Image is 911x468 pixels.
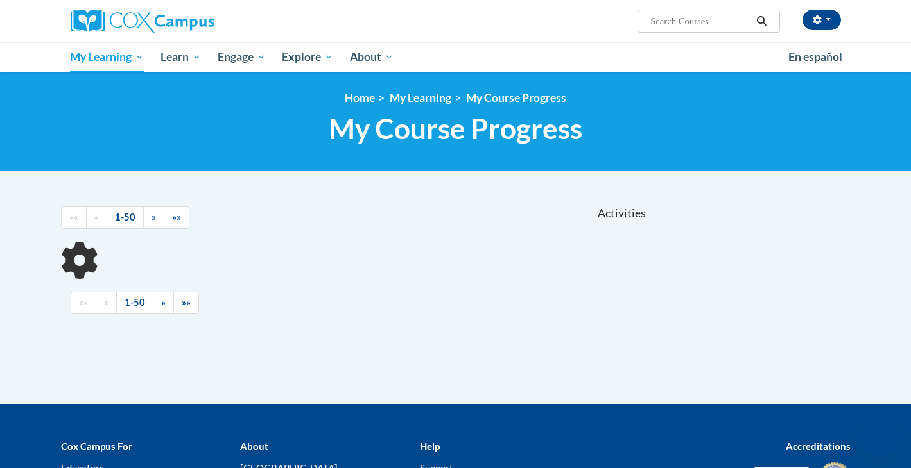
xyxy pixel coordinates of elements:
[153,292,174,314] a: Next
[62,42,153,72] a: My Learning
[104,297,108,308] span: «
[116,292,153,314] a: 1-50
[164,206,189,229] a: End
[218,49,266,65] span: Engage
[788,50,842,63] span: En español
[780,44,851,71] a: En español
[51,42,860,72] div: Main menu
[860,417,901,458] iframe: Button to launch messaging window
[86,206,107,229] a: Previous
[61,440,132,452] b: Cox Campus For
[649,13,752,29] input: Search Courses
[803,10,841,30] button: Account Settings
[161,49,201,65] span: Learn
[143,206,164,229] a: Next
[152,42,209,72] a: Learn
[345,91,375,104] a: Home
[94,212,99,222] span: «
[71,10,214,33] img: Cox Campus
[173,292,199,314] a: End
[282,49,333,65] span: Explore
[329,112,582,146] span: My Course Progress
[598,206,646,221] span: Activities
[209,42,274,72] a: Engage
[182,297,191,308] span: »»
[79,297,88,308] span: ««
[69,212,78,222] span: ««
[420,440,440,452] b: Help
[172,212,181,222] span: »»
[390,91,451,104] a: My Learning
[752,13,771,29] button: Search
[273,42,342,72] a: Explore
[240,440,268,452] b: About
[786,440,851,452] b: Accreditations
[61,206,87,229] a: Begining
[70,49,144,65] span: My Learning
[466,91,566,104] a: My Course Progress
[71,292,96,314] a: Begining
[71,10,315,33] a: Cox Campus
[96,292,117,314] a: Previous
[152,212,156,222] span: »
[342,42,402,72] a: About
[107,206,144,229] a: 1-50
[161,297,166,308] span: »
[350,49,394,65] span: About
